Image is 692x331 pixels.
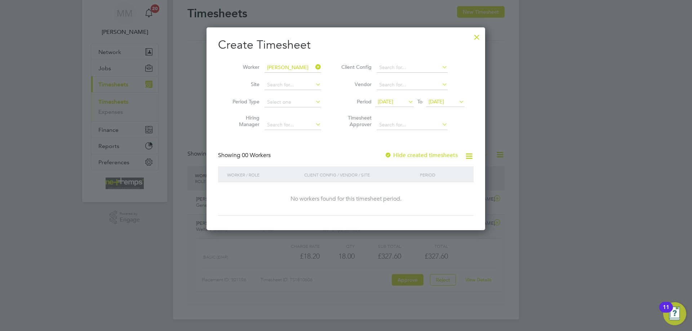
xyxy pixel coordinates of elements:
label: Vendor [339,81,372,88]
span: [DATE] [429,98,444,105]
button: Open Resource Center, 11 new notifications [663,302,686,325]
label: Worker [227,64,259,70]
div: Client Config / Vendor / Site [302,166,418,183]
div: Worker / Role [225,166,302,183]
div: No workers found for this timesheet period. [225,195,466,203]
input: Search for... [265,120,321,130]
span: [DATE] [378,98,393,105]
label: Period Type [227,98,259,105]
label: Hiring Manager [227,115,259,128]
input: Search for... [377,63,448,73]
input: Select one [265,97,321,107]
input: Search for... [265,63,321,73]
h2: Create Timesheet [218,37,474,53]
input: Search for... [377,120,448,130]
div: Showing [218,152,272,159]
label: Client Config [339,64,372,70]
label: Site [227,81,259,88]
input: Search for... [377,80,448,90]
div: 11 [663,307,669,317]
label: Period [339,98,372,105]
span: To [415,97,425,106]
div: Period [418,166,466,183]
label: Hide created timesheets [385,152,458,159]
input: Search for... [265,80,321,90]
span: 00 Workers [242,152,271,159]
label: Timesheet Approver [339,115,372,128]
